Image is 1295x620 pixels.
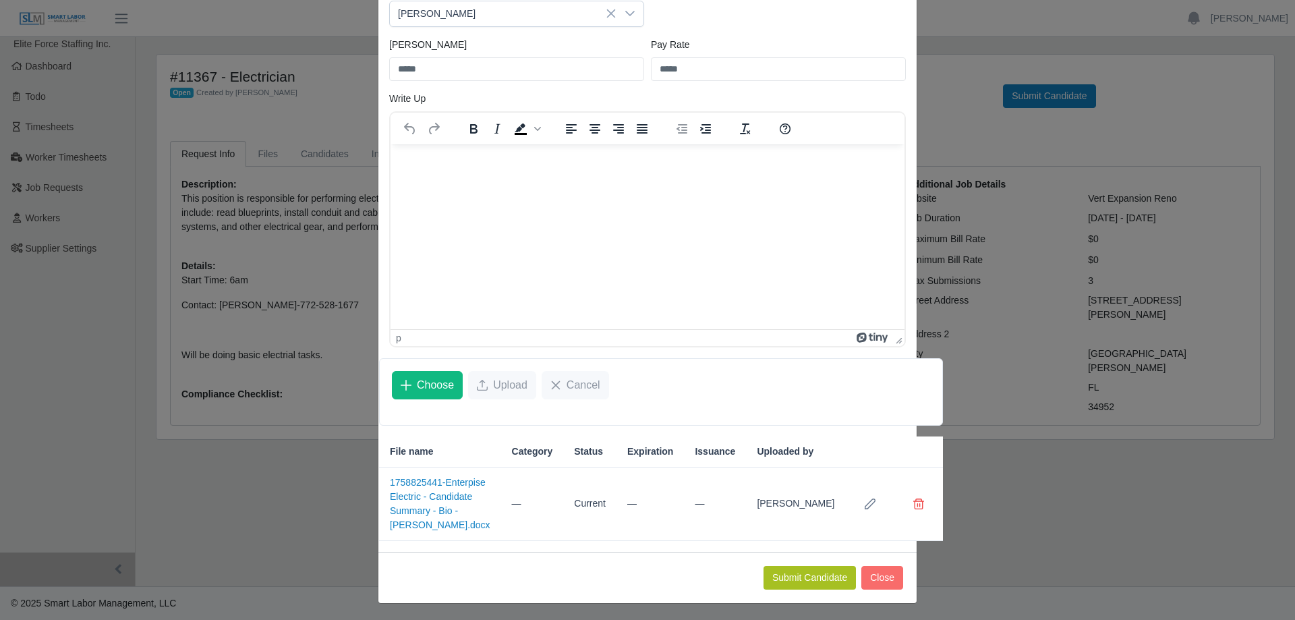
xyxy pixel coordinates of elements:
td: Current [563,468,616,541]
button: Row Edit [857,490,884,517]
button: Align right [607,119,630,138]
td: [PERSON_NAME] [746,468,845,541]
button: Justify [631,119,654,138]
span: Uploaded by [757,445,813,459]
button: Decrease indent [670,119,693,138]
a: 1758825441-Enterpise Electric - Candidate Summary - Bio - [PERSON_NAME].docx [390,477,490,530]
span: Expiration [627,445,673,459]
span: Issuance [695,445,735,459]
td: — [684,468,746,541]
label: Pay Rate [651,38,690,52]
a: Powered by Tiny [857,333,890,343]
button: Delete file [905,490,932,517]
iframe: Rich Text Area [391,144,904,329]
button: Bold [462,119,485,138]
span: Upload [493,377,527,393]
button: Align center [583,119,606,138]
div: p [396,333,401,343]
button: Choose [392,371,463,399]
span: Category [512,445,553,459]
label: Write Up [389,92,426,106]
button: Submit Candidate [764,566,856,590]
span: File name [390,445,434,459]
div: Background color Black [509,119,543,138]
span: Status [574,445,603,459]
div: Press the Up and Down arrow keys to resize the editor. [890,330,904,346]
button: Close [861,566,903,590]
button: Upload [468,371,536,399]
button: Cancel [542,371,609,399]
button: Italic [486,119,509,138]
button: Undo [399,119,422,138]
button: Increase indent [694,119,717,138]
button: Clear formatting [734,119,757,138]
button: Redo [422,119,445,138]
span: Choose [417,377,454,393]
td: — [616,468,684,541]
button: Help [774,119,797,138]
button: Align left [560,119,583,138]
td: — [501,468,564,541]
span: Cancel [567,377,600,393]
label: [PERSON_NAME] [389,38,467,52]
